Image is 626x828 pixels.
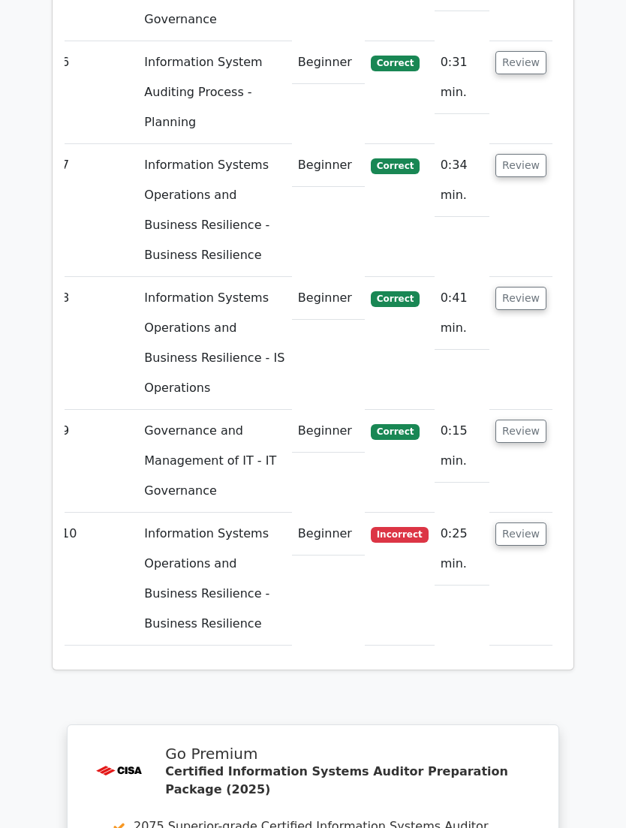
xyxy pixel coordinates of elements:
[435,41,489,114] td: 0:31 min.
[292,41,365,84] td: Beginner
[371,158,420,173] span: Correct
[495,287,546,310] button: Review
[435,410,489,483] td: 0:15 min.
[292,410,365,453] td: Beginner
[56,41,138,144] td: 6
[435,513,489,586] td: 0:25 min.
[138,144,292,277] td: Information Systems Operations and Business Resilience - Business Resilience
[435,277,489,350] td: 0:41 min.
[138,410,292,513] td: Governance and Management of IT - IT Governance
[56,277,138,410] td: 8
[292,513,365,556] td: Beginner
[56,513,138,646] td: 10
[292,144,365,187] td: Beginner
[371,291,420,306] span: Correct
[371,527,429,542] span: Incorrect
[495,522,546,546] button: Review
[56,410,138,513] td: 9
[435,144,489,217] td: 0:34 min.
[138,513,292,646] td: Information Systems Operations and Business Resilience - Business Resilience
[138,277,292,410] td: Information Systems Operations and Business Resilience - IS Operations
[495,154,546,177] button: Review
[371,424,420,439] span: Correct
[495,51,546,74] button: Review
[56,144,138,277] td: 7
[495,420,546,443] button: Review
[292,277,365,320] td: Beginner
[138,41,292,144] td: Information System Auditing Process - Planning
[371,56,420,71] span: Correct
